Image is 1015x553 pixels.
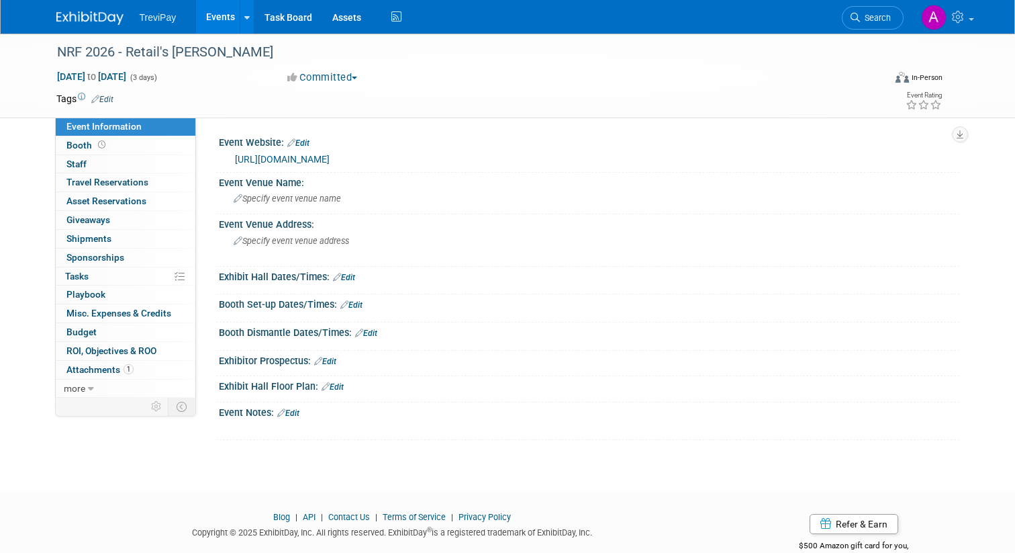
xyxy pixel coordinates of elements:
a: Blog [273,512,290,522]
td: Toggle Event Tabs [168,398,195,415]
span: (3 days) [129,73,157,82]
a: Contact Us [328,512,370,522]
a: Event Information [56,118,195,136]
img: Andy Duong [921,5,947,30]
span: Staff [66,159,87,169]
a: Playbook [56,286,195,304]
span: | [448,512,456,522]
span: Misc. Expenses & Credits [66,308,171,318]
a: Edit [91,95,113,104]
span: TreviPay [140,12,177,23]
a: Misc. Expenses & Credits [56,304,195,323]
div: Copyright © 2025 ExhibitDay, Inc. All rights reserved. ExhibitDay is a registered trademark of Ex... [56,523,728,539]
span: ROI, Objectives & ROO [66,345,156,356]
div: Booth Dismantle Dates/Times: [219,323,959,340]
a: Budget [56,323,195,341]
a: Shipments [56,230,195,248]
a: Edit [333,273,355,282]
span: Playbook [66,289,105,300]
div: In-Person [911,73,942,83]
span: Booth [66,140,108,151]
span: [DATE] [DATE] [56,71,127,83]
span: Search [860,13,891,23]
span: | [292,512,301,522]
a: Refer & Earn [810,514,898,534]
div: Event Format [812,70,942,90]
a: Edit [322,382,344,392]
sup: ® [427,526,432,534]
span: Specify event venue address [234,236,349,246]
a: Search [842,6,904,30]
span: | [318,512,326,522]
a: Edit [277,409,299,418]
div: Exhibit Hall Floor Plan: [219,376,959,394]
td: Tags [56,92,113,105]
span: Sponsorships [66,252,124,263]
a: Edit [355,329,377,338]
div: NRF 2026 - Retail's [PERSON_NAME] [52,40,867,65]
button: Committed [283,71,362,85]
a: Travel Reservations [56,173,195,192]
img: Format-Inperson.png [896,72,909,83]
a: Attachments1 [56,361,195,379]
span: Tasks [65,271,89,282]
a: Asset Reservations [56,192,195,210]
a: Giveaways [56,211,195,229]
a: Privacy Policy [458,512,511,522]
div: Exhibitor Prospectus: [219,351,959,368]
div: Booth Set-up Dates/Times: [219,294,959,312]
a: Staff [56,155,195,173]
div: Event Notes: [219,402,959,420]
span: Specify event venue name [234,194,341,204]
a: more [56,380,195,398]
a: ROI, Objectives & ROO [56,342,195,360]
span: Travel Reservations [66,177,148,187]
td: Personalize Event Tab Strip [145,398,168,415]
a: [URL][DOMAIN_NAME] [235,154,330,165]
div: Event Venue Name: [219,173,959,189]
a: Edit [340,300,362,310]
a: Booth [56,136,195,155]
a: Sponsorships [56,249,195,267]
span: Booth not reserved yet [95,140,108,150]
a: Tasks [56,267,195,286]
a: API [303,512,316,522]
a: Edit [314,357,336,366]
div: Exhibit Hall Dates/Times: [219,267,959,284]
a: Terms of Service [383,512,446,522]
span: Shipments [66,233,111,244]
span: Asset Reservations [66,196,146,206]
span: to [85,71,98,82]
img: ExhibitDay [56,11,124,25]
span: Giveaways [66,214,110,225]
div: Event Website: [219,132,959,150]
span: 1 [124,364,134,374]
a: Edit [287,138,309,148]
span: Event Information [66,121,142,132]
span: more [64,383,85,394]
div: Event Rating [906,92,942,99]
span: Attachments [66,364,134,375]
span: | [372,512,381,522]
span: Budget [66,327,97,337]
div: Event Venue Address: [219,214,959,231]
